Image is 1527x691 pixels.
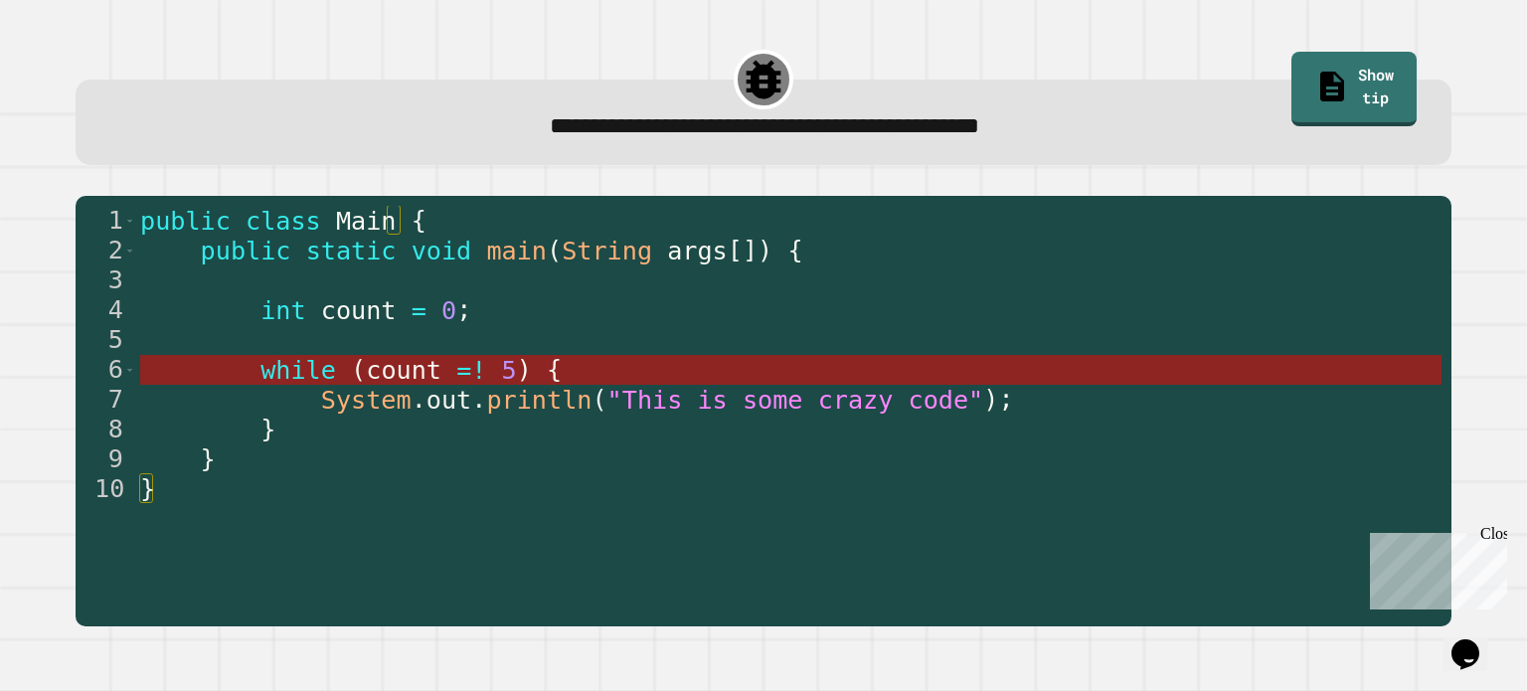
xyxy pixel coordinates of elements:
[76,474,136,504] div: 10
[486,237,547,265] span: main
[260,296,305,325] span: int
[201,237,291,265] span: public
[1443,611,1507,671] iframe: chat widget
[412,237,472,265] span: void
[246,207,321,236] span: class
[321,386,412,415] span: System
[502,356,517,385] span: 5
[441,296,456,325] span: 0
[124,355,135,385] span: Toggle code folding, rows 6 through 8
[366,356,441,385] span: count
[306,237,397,265] span: static
[76,295,136,325] div: 4
[260,356,336,385] span: while
[1291,52,1417,126] a: Show tip
[76,355,136,385] div: 6
[456,356,486,385] span: =!
[140,207,231,236] span: public
[1362,525,1507,609] iframe: chat widget
[607,386,984,415] span: "This is some crazy code"
[321,296,397,325] span: count
[76,265,136,295] div: 3
[486,386,592,415] span: println
[412,296,426,325] span: =
[562,237,652,265] span: String
[76,206,136,236] div: 1
[76,415,136,444] div: 8
[124,236,135,265] span: Toggle code folding, rows 2 through 9
[76,444,136,474] div: 9
[667,237,728,265] span: args
[76,325,136,355] div: 5
[8,8,137,126] div: Chat with us now!Close
[336,207,397,236] span: Main
[76,236,136,265] div: 2
[426,386,471,415] span: out
[76,385,136,415] div: 7
[124,206,135,236] span: Toggle code folding, rows 1 through 10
